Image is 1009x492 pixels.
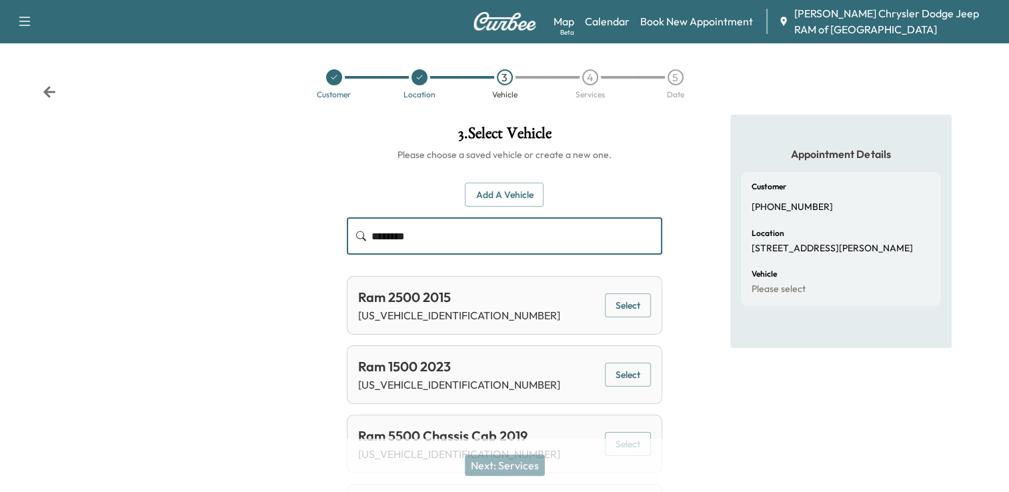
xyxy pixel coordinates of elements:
[473,12,537,31] img: Curbee Logo
[554,13,574,29] a: MapBeta
[605,293,651,318] button: Select
[497,69,513,85] div: 3
[560,27,574,37] div: Beta
[582,69,598,85] div: 4
[358,287,560,307] div: Ram 2500 2015
[317,91,351,99] div: Customer
[752,201,833,213] p: [PHONE_NUMBER]
[752,183,786,191] h6: Customer
[585,13,630,29] a: Calendar
[576,91,605,99] div: Services
[492,91,518,99] div: Vehicle
[752,270,777,278] h6: Vehicle
[347,125,662,148] h1: 3 . Select Vehicle
[741,147,941,161] h5: Appointment Details
[43,85,56,99] div: Back
[347,148,662,161] h6: Please choose a saved vehicle or create a new one.
[358,426,560,446] div: Ram 5500 Chassis Cab 2019
[358,357,560,377] div: Ram 1500 2023
[667,91,684,99] div: Date
[752,229,784,237] h6: Location
[358,377,560,393] p: [US_VEHICLE_IDENTIFICATION_NUMBER]
[605,432,651,457] button: Select
[752,283,806,295] p: Please select
[752,243,913,255] p: [STREET_ADDRESS][PERSON_NAME]
[640,13,753,29] a: Book New Appointment
[668,69,684,85] div: 5
[403,91,435,99] div: Location
[358,307,560,323] p: [US_VEHICLE_IDENTIFICATION_NUMBER]
[465,183,544,207] button: Add a Vehicle
[794,5,998,37] span: [PERSON_NAME] Chrysler Dodge Jeep RAM of [GEOGRAPHIC_DATA]
[605,363,651,387] button: Select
